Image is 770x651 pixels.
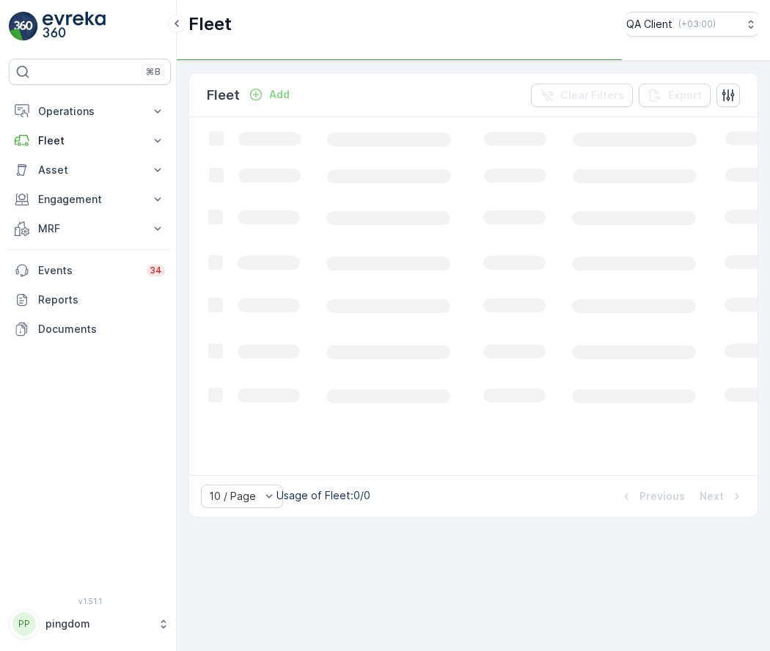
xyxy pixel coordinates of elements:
[38,163,142,177] p: Asset
[45,617,150,631] p: pingdom
[639,489,685,504] p: Previous
[560,88,624,103] p: Clear Filters
[38,263,138,278] p: Events
[38,221,142,236] p: MRF
[639,84,711,107] button: Export
[9,214,171,243] button: MRF
[188,12,232,36] p: Fleet
[668,88,702,103] p: Export
[678,18,716,30] p: ( +03:00 )
[38,104,142,119] p: Operations
[9,285,171,315] a: Reports
[146,66,161,78] p: ⌘B
[9,315,171,344] a: Documents
[700,489,724,504] p: Next
[698,488,746,505] button: Next
[38,192,142,207] p: Engagement
[38,133,142,148] p: Fleet
[626,12,758,37] button: QA Client(+03:00)
[9,126,171,155] button: Fleet
[9,597,171,606] span: v 1.51.1
[617,488,686,505] button: Previous
[531,84,633,107] button: Clear Filters
[626,17,672,32] p: QA Client
[9,12,38,41] img: logo
[243,86,296,103] button: Add
[38,322,165,336] p: Documents
[38,293,165,307] p: Reports
[207,85,240,106] p: Fleet
[9,185,171,214] button: Engagement
[9,608,171,639] button: PPpingdom
[9,155,171,185] button: Asset
[43,12,106,41] img: logo_light-DOdMpM7g.png
[276,488,370,503] p: Usage of Fleet : 0/0
[9,97,171,126] button: Operations
[9,256,171,285] a: Events34
[269,87,290,102] p: Add
[150,265,162,276] p: 34
[12,612,36,636] div: PP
